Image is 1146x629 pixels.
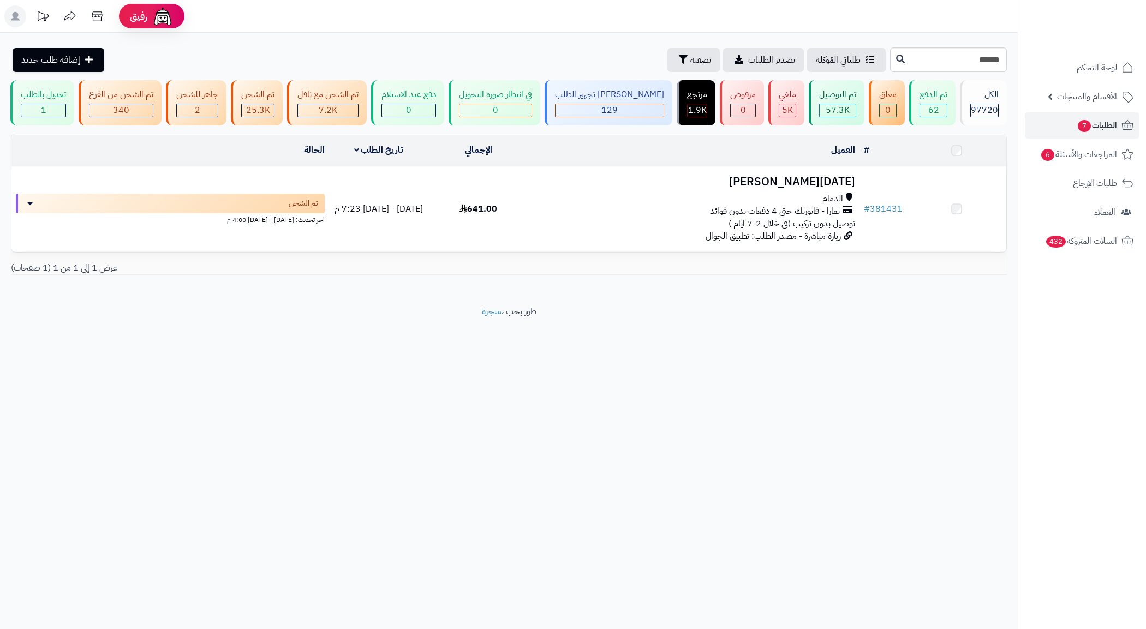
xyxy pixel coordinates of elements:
a: تم الدفع 62 [907,80,958,125]
div: 57277 [820,104,856,117]
span: 57.3K [826,104,850,117]
div: 7222 [298,104,358,117]
div: تم الدفع [920,88,947,101]
span: 0 [885,104,891,117]
span: 7.2K [319,104,337,117]
a: الكل97720 [958,80,1009,125]
a: تحديثات المنصة [29,5,56,30]
div: 2 [177,104,218,117]
span: طلباتي المُوكلة [816,53,861,67]
a: طلباتي المُوكلة [807,48,886,72]
a: الحالة [304,143,325,157]
a: ملغي 5K [766,80,807,125]
div: معلق [879,88,897,101]
span: 5K [782,104,793,117]
a: معلق 0 [867,80,907,125]
div: 0 [382,104,435,117]
span: 2 [195,104,200,117]
span: تم الشحن [289,198,318,209]
span: توصيل بدون تركيب (في خلال 2-7 ايام ) [729,217,855,230]
div: دفع عند الاستلام [381,88,436,101]
div: اخر تحديث: [DATE] - [DATE] 4:00 م [16,213,325,225]
span: 97720 [971,104,998,117]
a: # [864,143,869,157]
div: 340 [89,104,153,117]
div: تعديل بالطلب [21,88,66,101]
a: تم الشحن 25.3K [229,80,285,125]
div: 0 [459,104,532,117]
span: 0 [741,104,746,117]
a: [PERSON_NAME] تجهيز الطلب 129 [542,80,675,125]
span: رفيق [130,10,147,23]
div: في انتظار صورة التحويل [459,88,532,101]
a: الإجمالي [465,143,492,157]
span: 0 [493,104,498,117]
a: مرتجع 1.9K [675,80,718,125]
div: 5018 [779,104,796,117]
a: العميل [831,143,855,157]
div: ملغي [779,88,796,101]
div: 0 [880,104,896,117]
a: مرفوض 0 [718,80,766,125]
div: [PERSON_NAME] تجهيز الطلب [555,88,664,101]
a: السلات المتروكة432 [1025,228,1139,254]
a: تم الشحن مع ناقل 7.2K [285,80,369,125]
div: مرفوض [730,88,756,101]
span: الدمام [822,193,843,205]
span: تصفية [690,53,711,67]
div: تم الشحن مع ناقل [297,88,359,101]
span: إضافة طلب جديد [21,53,80,67]
a: الطلبات7 [1025,112,1139,139]
h3: [DATE][PERSON_NAME] [533,176,855,188]
span: [DATE] - [DATE] 7:23 م [335,202,423,215]
span: السلات المتروكة [1045,233,1117,249]
span: 129 [601,104,618,117]
div: عرض 1 إلى 1 من 1 (1 صفحات) [3,262,509,274]
a: تم الشحن من الفرع 340 [76,80,164,125]
a: طلبات الإرجاع [1025,170,1139,196]
span: 1 [41,104,46,117]
a: تعديل بالطلب 1 [8,80,76,125]
span: العملاء [1094,205,1115,220]
a: دفع عند الاستلام 0 [369,80,446,125]
span: المراجعات والأسئلة [1040,147,1117,162]
span: زيارة مباشرة - مصدر الطلب: تطبيق الجوال [706,230,841,243]
div: 1 [21,104,65,117]
span: تصدير الطلبات [748,53,795,67]
div: جاهز للشحن [176,88,218,101]
div: تم الشحن [241,88,274,101]
div: مرتجع [687,88,707,101]
a: جاهز للشحن 2 [164,80,229,125]
div: 1858 [688,104,707,117]
a: إضافة طلب جديد [13,48,104,72]
span: 340 [113,104,129,117]
a: #381431 [864,202,903,215]
a: تم التوصيل 57.3K [807,80,867,125]
a: متجرة [482,305,502,318]
img: logo-2.png [1072,9,1136,32]
span: لوحة التحكم [1077,60,1117,75]
span: 432 [1045,235,1067,248]
span: الطلبات [1077,118,1117,133]
span: 25.3K [246,104,270,117]
div: الكل [970,88,999,101]
span: 0 [406,104,411,117]
span: 1.9K [688,104,707,117]
span: 62 [928,104,939,117]
div: 129 [556,104,664,117]
a: لوحة التحكم [1025,55,1139,81]
span: 6 [1041,148,1055,161]
a: تاريخ الطلب [354,143,404,157]
a: في انتظار صورة التحويل 0 [446,80,542,125]
div: 62 [920,104,947,117]
a: المراجعات والأسئلة6 [1025,141,1139,167]
button: تصفية [667,48,720,72]
div: تم التوصيل [819,88,856,101]
a: العملاء [1025,199,1139,225]
span: 7 [1077,119,1091,133]
span: طلبات الإرجاع [1073,176,1117,191]
div: تم الشحن من الفرع [89,88,153,101]
img: ai-face.png [152,5,174,27]
a: تصدير الطلبات [723,48,804,72]
div: 25346 [242,104,274,117]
